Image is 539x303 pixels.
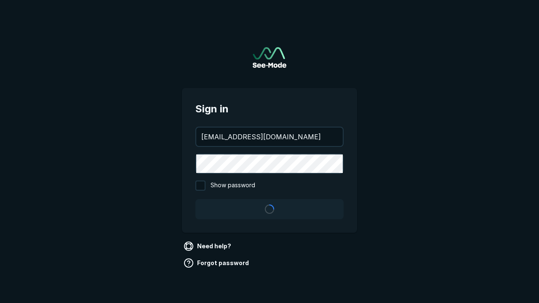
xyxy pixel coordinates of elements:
input: your@email.com [196,128,343,146]
span: Show password [211,181,255,191]
a: Go to sign in [253,47,286,68]
a: Forgot password [182,256,252,270]
img: See-Mode Logo [253,47,286,68]
a: Need help? [182,239,235,253]
span: Sign in [195,101,344,117]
